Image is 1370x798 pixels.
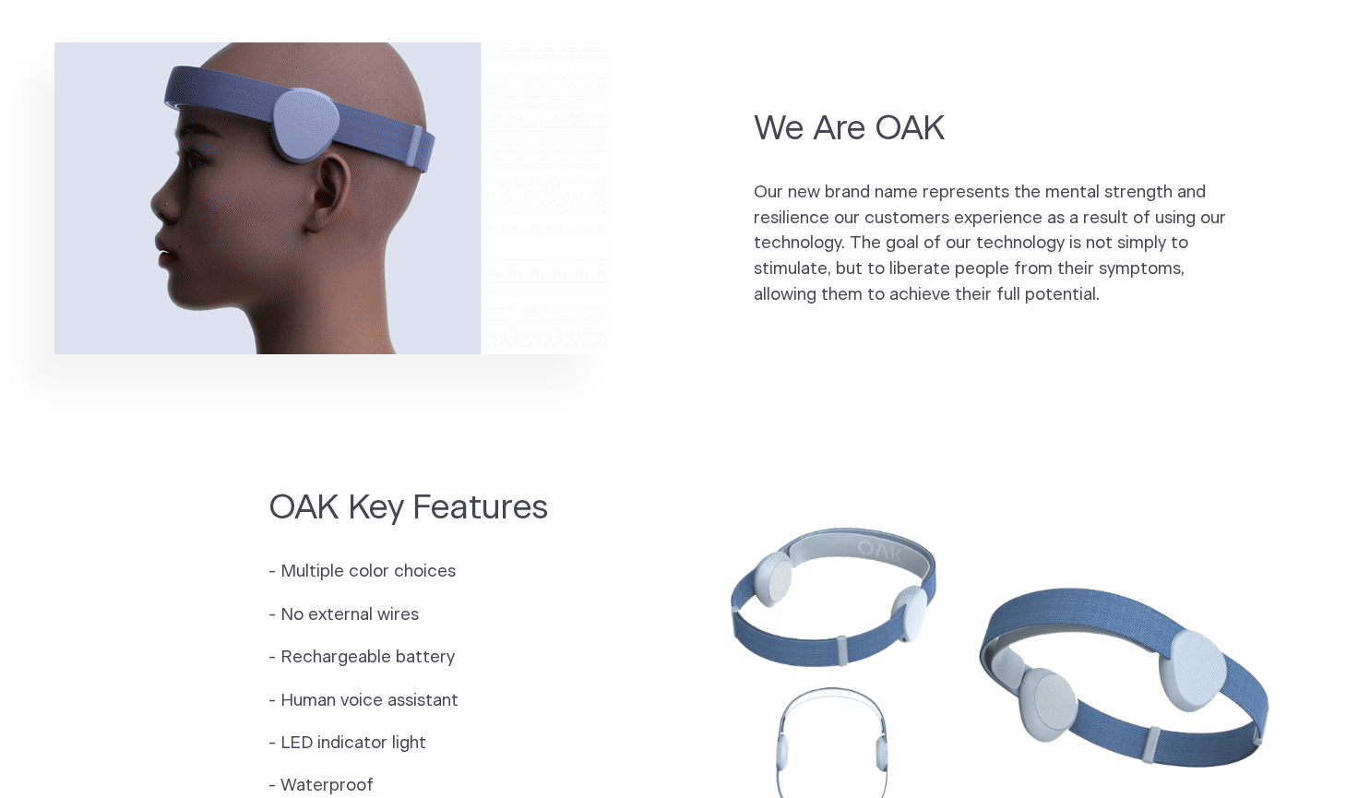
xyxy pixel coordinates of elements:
p: - Rechargeable battery [268,645,548,671]
p: - No external wires [268,602,548,628]
p: - Multiple color choices [268,559,548,585]
p: - LED indicator light [268,731,548,756]
p: - Human voice assistant [268,688,548,714]
p: Our new brand name represents the mental strength and resilience our customers experience as a re... [754,180,1247,308]
h2: We Are OAK [754,106,1247,151]
h2: OAK Key Features [268,485,548,530]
